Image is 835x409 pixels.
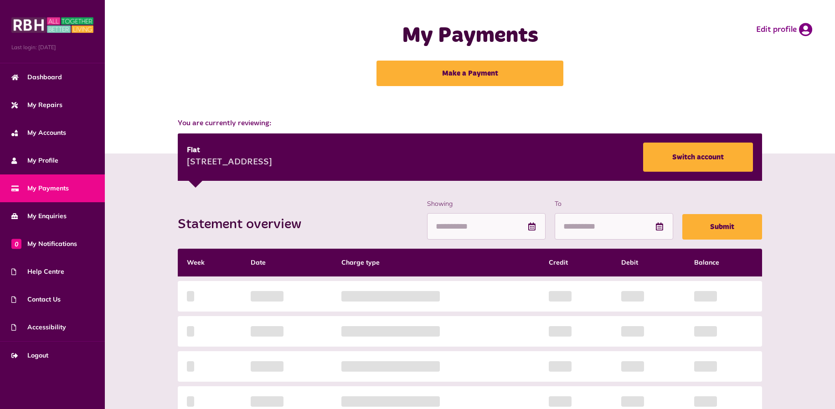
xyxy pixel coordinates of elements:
[297,23,644,49] h1: My Payments
[187,145,272,156] div: Flat
[11,43,93,51] span: Last login: [DATE]
[376,61,563,86] a: Make a Payment
[11,100,62,110] span: My Repairs
[187,156,272,169] div: [STREET_ADDRESS]
[11,156,58,165] span: My Profile
[756,23,812,36] a: Edit profile
[11,239,21,249] span: 0
[11,239,77,249] span: My Notifications
[11,295,61,304] span: Contact Us
[11,184,69,193] span: My Payments
[11,322,66,332] span: Accessibility
[11,351,48,360] span: Logout
[11,267,64,276] span: Help Centre
[11,72,62,82] span: Dashboard
[11,128,66,138] span: My Accounts
[178,118,762,129] span: You are currently reviewing:
[11,211,67,221] span: My Enquiries
[643,143,753,172] a: Switch account
[11,16,93,34] img: MyRBH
